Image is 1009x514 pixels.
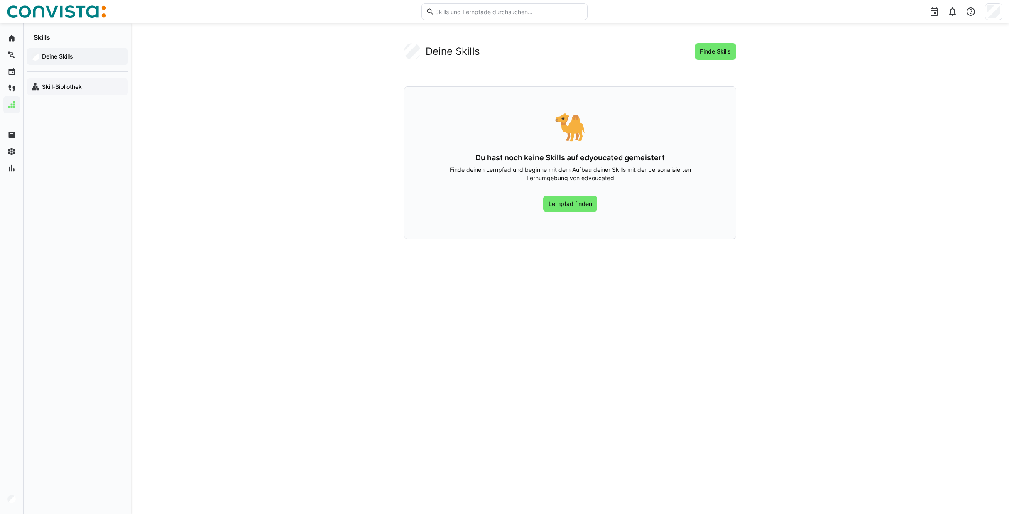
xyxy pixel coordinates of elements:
button: Finde Skills [695,43,736,60]
span: Lernpfad finden [547,200,593,208]
div: 🐪 [431,113,709,140]
h3: Du hast noch keine Skills auf edyoucated gemeistert [431,153,709,162]
input: Skills und Lernpfade durchsuchen… [434,8,583,15]
h2: Deine Skills [426,45,480,58]
a: Lernpfad finden [543,196,598,212]
span: Finde Skills [699,47,732,56]
p: Finde deinen Lernpfad und beginne mit dem Aufbau deiner Skills mit der personalisierten Lernumgeb... [431,166,709,182]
